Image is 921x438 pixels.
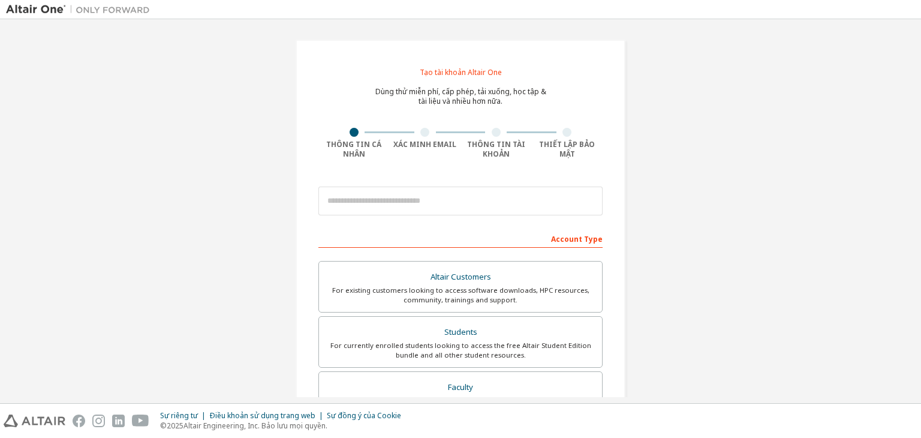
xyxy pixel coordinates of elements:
div: For currently enrolled students looking to access the free Altair Student Edition bundle and all ... [326,341,595,360]
font: Thông tin tài khoản [467,139,525,159]
font: Tạo tài khoản Altair One [420,67,502,77]
font: Dùng thử miễn phí, cấp phép, tải xuống, học tập & [375,86,546,97]
font: Thông tin cá nhân [326,139,381,159]
div: For faculty & administrators of academic institutions administering students and accessing softwa... [326,395,595,415]
font: tài liệu và nhiều hơn nữa. [419,96,502,106]
img: linkedin.svg [112,415,125,427]
img: youtube.svg [132,415,149,427]
font: Điều khoản sử dụng trang web [209,410,315,421]
font: Altair Engineering, Inc. Bảo lưu mọi quyền. [183,421,327,431]
div: Altair Customers [326,269,595,286]
div: Faculty [326,379,595,396]
img: instagram.svg [92,415,105,427]
img: facebook.svg [73,415,85,427]
div: Account Type [318,229,603,248]
font: Xác minh Email [393,139,456,149]
font: Sự riêng tư [160,410,198,421]
div: For existing customers looking to access software downloads, HPC resources, community, trainings ... [326,286,595,305]
font: 2025 [167,421,183,431]
img: Altair One [6,4,156,16]
div: Students [326,324,595,341]
img: altair_logo.svg [4,415,65,427]
font: Sự đồng ý của Cookie [327,410,401,421]
font: © [160,421,167,431]
font: Thiết lập bảo mật [539,139,595,159]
